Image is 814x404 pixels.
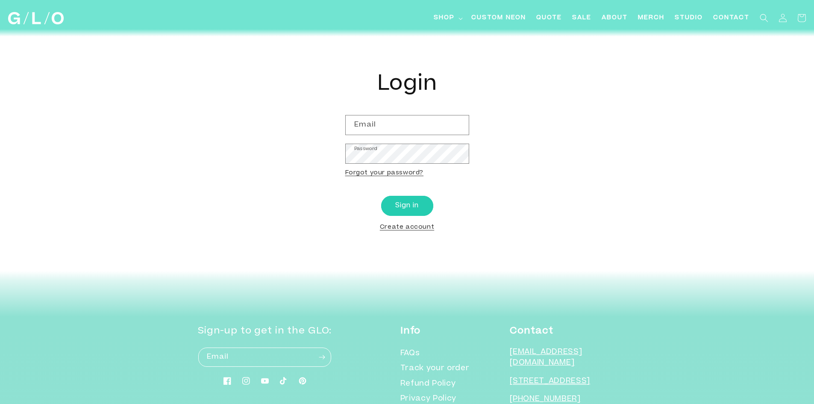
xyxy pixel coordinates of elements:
[602,14,628,23] span: About
[471,14,526,23] span: Custom Neon
[670,9,708,28] a: Studio
[381,196,433,216] button: Sign in
[633,9,670,28] a: Merch
[400,327,420,336] strong: Info
[510,347,616,369] p: [EMAIL_ADDRESS][DOMAIN_NAME]
[510,327,553,336] strong: Contact
[429,9,466,28] summary: Shop
[597,9,633,28] a: About
[572,14,591,23] span: SALE
[8,12,64,24] img: GLO Studio
[346,115,469,135] input: Email
[312,347,331,367] button: Subscribe
[567,9,597,28] a: SALE
[755,9,773,27] summary: Search
[400,348,420,362] a: FAQs
[675,14,703,23] span: Studio
[531,9,567,28] a: Quote
[198,348,331,367] input: Email
[5,9,67,28] a: GLO Studio
[708,9,755,28] a: Contact
[198,324,332,338] h2: Sign-up to get in the GLO:
[466,9,531,28] a: Custom Neon
[345,72,469,98] h1: Login
[434,14,455,23] span: Shop
[345,168,424,179] a: Forgot your password?
[713,14,749,23] span: Contact
[660,284,814,404] iframe: Chat Widget
[536,14,562,23] span: Quote
[380,222,434,233] a: Create account
[400,377,456,392] a: Refund Policy
[510,378,590,385] a: [STREET_ADDRESS]
[638,14,664,23] span: Merch
[400,361,470,377] a: Track your order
